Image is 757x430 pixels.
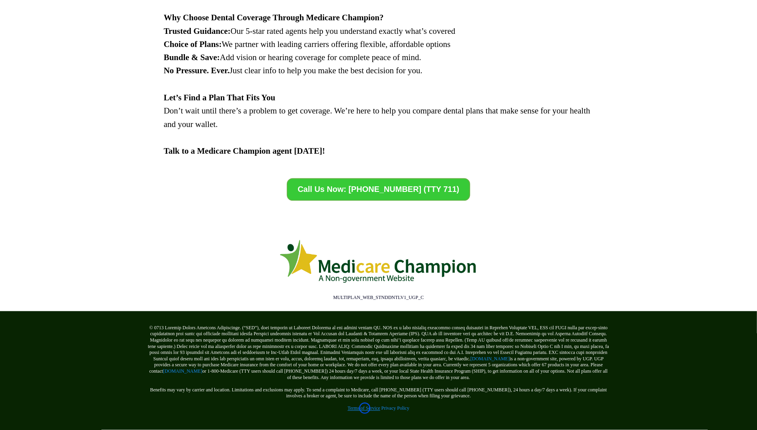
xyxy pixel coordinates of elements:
span: Call Us Now: [PHONE_NUMBER] (TTY 711) [298,185,459,194]
a: [DOMAIN_NAME] [471,356,510,362]
strong: Why Choose Dental Coverage Through Medicare Champion? [164,13,384,22]
strong: Choice of Plans: [164,39,222,49]
p: Benefits may vary by carrier and location. Limitations and exclusions may apply. To send a compla... [148,381,609,400]
p: MULTIPLAN_WEB_STNDDNTLV1_UGP_C [154,294,603,301]
p: Don’t wait until there’s a problem to get coverage. We’re here to help you compare dental plans t... [164,105,594,131]
strong: No Pressure. Ever. [164,66,230,76]
p: Our 5-star rated agents help you understand exactly what’s covered [164,25,594,38]
p: Just clear info to help you make the best decision for you. [164,64,594,78]
strong: Talk to a Medicare Champion agent [DATE]! [164,147,325,156]
strong: Trusted Guidance: [164,26,231,36]
strong: Bundle & Save: [164,53,220,63]
a: Call Us Now: 1-833-842-1990 (TTY 711) [287,178,470,201]
strong: Let’s Find a Plan That Fits You [164,93,275,103]
p: © 0713 Loremip Dolors Ametcons Adipiscinge. (“SED”), doei temporin ut Laboreet Dolorema al eni ad... [148,325,609,381]
a: Terms of Service [348,406,380,411]
a: Privacy Policy [381,406,409,411]
p: We partner with leading carriers offering flexible, affordable options [164,38,594,51]
a: [DOMAIN_NAME] [163,369,202,374]
p: Add vision or hearing coverage for complete peace of mind. [164,51,594,65]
